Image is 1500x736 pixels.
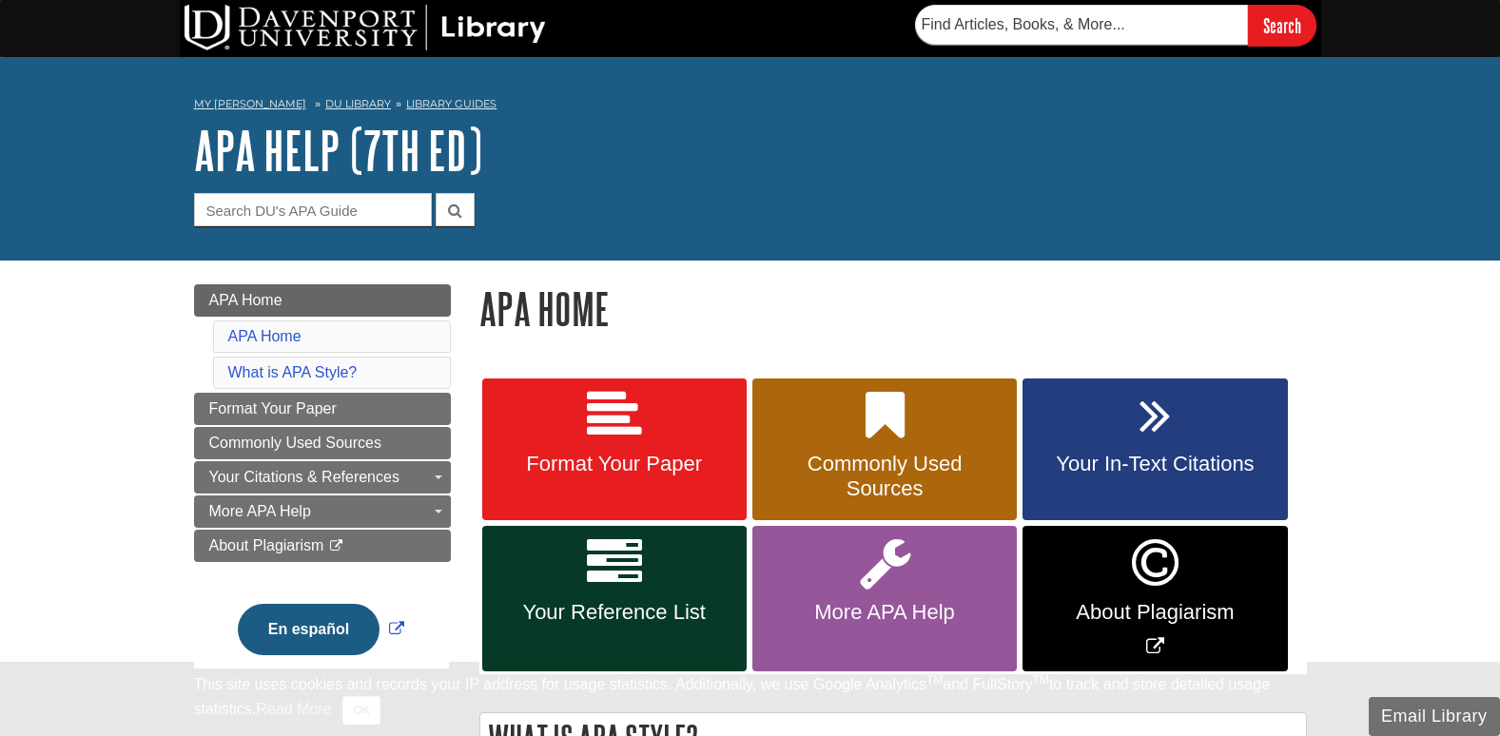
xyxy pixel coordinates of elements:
span: Commonly Used Sources [209,435,381,451]
span: APA Home [209,292,282,308]
span: More APA Help [209,503,311,519]
a: Your Citations & References [194,461,451,494]
a: About Plagiarism [194,530,451,562]
h1: APA Home [479,284,1307,333]
span: About Plagiarism [209,537,324,553]
span: More APA Help [767,600,1003,625]
a: More APA Help [194,495,451,528]
a: What is APA Style? [228,364,358,380]
a: Library Guides [406,97,497,110]
a: APA Home [194,284,451,317]
a: Format Your Paper [194,393,451,425]
input: Find Articles, Books, & More... [915,5,1248,45]
input: Search DU's APA Guide [194,193,432,226]
a: APA Help (7th Ed) [194,121,482,180]
i: This link opens in a new window [328,540,344,552]
form: Searches DU Library's articles, books, and more [915,5,1316,46]
button: En español [238,604,380,655]
a: Link opens in new window [233,621,409,637]
a: Your Reference List [482,526,747,671]
a: Link opens in new window [1023,526,1287,671]
a: My [PERSON_NAME] [194,96,306,112]
a: More APA Help [752,526,1017,671]
a: DU Library [325,97,391,110]
a: Commonly Used Sources [194,427,451,459]
span: Your Reference List [497,600,732,625]
span: Commonly Used Sources [767,452,1003,501]
a: Format Your Paper [482,378,747,521]
div: Guide Page Menu [194,284,451,688]
span: About Plagiarism [1037,600,1273,625]
span: Format Your Paper [497,452,732,476]
input: Search [1248,5,1316,46]
nav: breadcrumb [194,91,1307,122]
button: Email Library [1369,697,1500,736]
img: DU Library [185,5,546,50]
span: Your In-Text Citations [1037,452,1273,476]
span: Your Citations & References [209,469,399,485]
a: APA Home [228,328,302,344]
span: Format Your Paper [209,400,337,416]
a: Commonly Used Sources [752,378,1017,521]
a: Your In-Text Citations [1023,378,1287,521]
